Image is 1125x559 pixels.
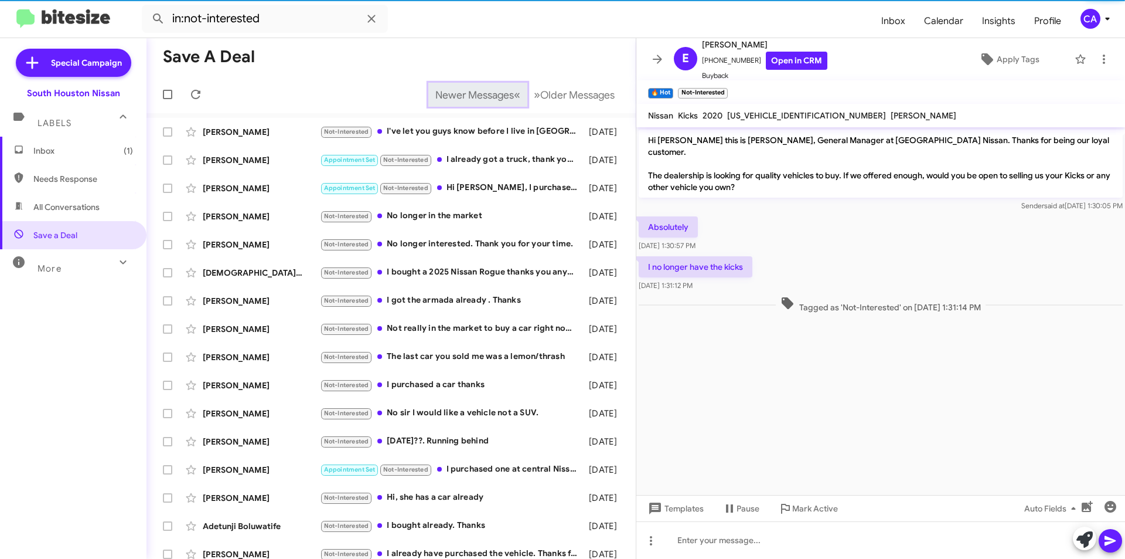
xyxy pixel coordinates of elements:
div: I bought a 2025 Nissan Rogue thanks you anyway have a Blessed weekend [320,266,583,279]
span: Templates [646,498,704,519]
span: [US_VEHICLE_IDENTIFICATION_NUMBER] [727,110,886,121]
div: Hi [PERSON_NAME], I purchased a vehicle from Clearlake Nissan. [320,181,583,195]
span: said at [1044,201,1065,210]
span: Kicks [678,110,698,121]
span: Not-Interested [324,212,369,220]
span: [PERSON_NAME] [702,38,827,52]
span: Newer Messages [435,89,514,101]
a: Inbox [872,4,915,38]
span: [DATE] 1:31:12 PM [639,281,693,290]
span: [PERSON_NAME] [891,110,956,121]
div: [DATE] [583,380,626,391]
span: Not-Interested [324,381,369,389]
div: [DATE] [583,520,626,532]
a: Insights [973,4,1025,38]
nav: Page navigation example [429,83,622,107]
div: [DATE] [583,464,626,476]
p: I no longer have the kicks [639,256,752,277]
span: Tagged as 'Not-Interested' on [DATE] 1:31:14 PM [776,296,986,313]
button: Apply Tags [949,49,1069,70]
div: [DATE] [583,295,626,307]
span: Not-Interested [324,550,369,558]
button: Previous [428,83,527,107]
div: I already got a truck, thank you tho 🙏 [320,153,583,167]
div: [PERSON_NAME] [203,239,320,250]
button: Auto Fields [1015,498,1090,519]
div: [PERSON_NAME] [203,408,320,419]
small: 🔥 Hot [648,88,673,99]
span: Older Messages [540,89,615,101]
button: Mark Active [769,498,847,519]
span: Not-Interested [383,184,428,192]
span: Not-Interested [324,494,369,502]
span: More [37,263,62,274]
button: Next [527,83,622,107]
span: Needs Response [33,173,133,185]
div: [DATE] [583,211,626,222]
span: Not-Interested [324,269,369,276]
input: Search [142,5,388,33]
span: Mark Active [792,498,838,519]
div: [PERSON_NAME] [203,211,320,222]
span: Not-Interested [324,240,369,248]
div: [PERSON_NAME] [203,464,320,476]
div: [PERSON_NAME] [203,323,320,335]
div: I've let you guys know before I live in [GEOGRAPHIC_DATA] now [320,125,583,138]
span: Not-Interested [324,353,369,361]
span: Not-Interested [324,325,369,333]
div: [DATE] [583,492,626,504]
div: I got the armada already . Thanks [320,294,583,307]
span: Not-Interested [383,466,428,473]
span: Not-Interested [324,297,369,304]
div: I purchased a car thanks [320,378,583,392]
div: [DATE] [583,351,626,363]
span: « [514,87,520,102]
div: [DATE]??. Running behind [320,435,583,448]
div: [PERSON_NAME] [203,126,320,138]
div: [PERSON_NAME] [203,492,320,504]
div: South Houston Nissan [27,87,120,99]
span: Apply Tags [997,49,1039,70]
div: The last car you sold me was a lemon/thrash [320,350,583,364]
span: Labels [37,118,71,128]
span: [DATE] 1:30:57 PM [639,241,696,250]
span: Not-Interested [324,438,369,445]
span: Buyback [702,70,827,82]
span: Special Campaign [51,57,122,69]
div: [PERSON_NAME] [203,351,320,363]
span: All Conversations [33,201,100,213]
div: Hi, she has a car already [320,491,583,504]
span: Appointment Set [324,466,376,473]
a: Profile [1025,4,1071,38]
span: [PHONE_NUMBER] [702,52,827,70]
div: No longer interested. Thank you for your time. [320,238,583,251]
span: Appointment Set [324,156,376,164]
div: [PERSON_NAME] [203,436,320,448]
span: 2020 [703,110,722,121]
div: [DATE] [583,323,626,335]
span: Not-Interested [324,522,369,530]
span: » [534,87,540,102]
div: [DATE] [583,154,626,166]
div: [PERSON_NAME] [203,154,320,166]
div: [DATE] [583,436,626,448]
span: Appointment Set [324,184,376,192]
span: Not-Interested [324,128,369,135]
div: I purchased one at central Nissan [320,463,583,476]
span: Pause [737,498,759,519]
div: I bought already. Thanks [320,519,583,533]
div: [PERSON_NAME] [203,380,320,391]
div: [DATE] [583,126,626,138]
div: [PERSON_NAME] [203,295,320,307]
a: Calendar [915,4,973,38]
div: [DATE] [583,408,626,419]
span: Sender [DATE] 1:30:05 PM [1021,201,1123,210]
div: Not really in the market to buy a car right now it's also not a good time to buy [320,322,583,336]
span: Nissan [648,110,673,121]
div: [DATE] [583,267,626,279]
span: Inbox [33,145,133,157]
div: [DEMOGRAPHIC_DATA][PERSON_NAME] [203,267,320,279]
